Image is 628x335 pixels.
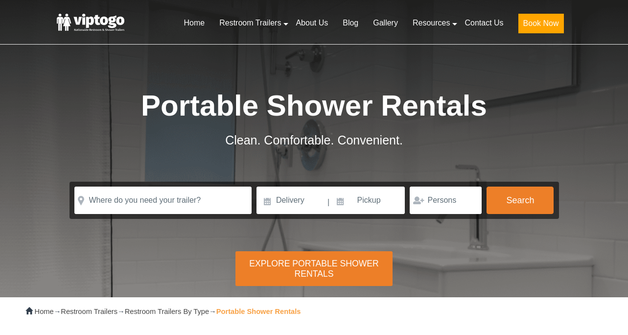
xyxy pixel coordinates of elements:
[212,12,288,34] a: Restroom Trailers
[518,14,564,33] button: Book Now
[225,133,403,147] span: Clean. Comfortable. Convenient.
[366,12,405,34] a: Gallery
[176,12,212,34] a: Home
[61,308,117,315] a: Restroom Trailers
[410,187,482,214] input: Persons
[288,12,335,34] a: About Us
[331,187,405,214] input: Pickup
[35,308,301,315] span: → → →
[235,251,393,286] div: Explore Portable Shower Rentals
[335,12,366,34] a: Blog
[327,187,329,218] span: |
[511,12,571,39] a: Book Now
[216,308,301,315] strong: Portable Shower Rentals
[74,187,252,214] input: Where do you need your trailer?
[457,12,511,34] a: Contact Us
[141,89,487,122] span: Portable Shower Rentals
[125,308,209,315] a: Restroom Trailers By Type
[35,308,54,315] a: Home
[405,12,457,34] a: Resources
[487,187,554,214] button: Search
[256,187,326,214] input: Delivery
